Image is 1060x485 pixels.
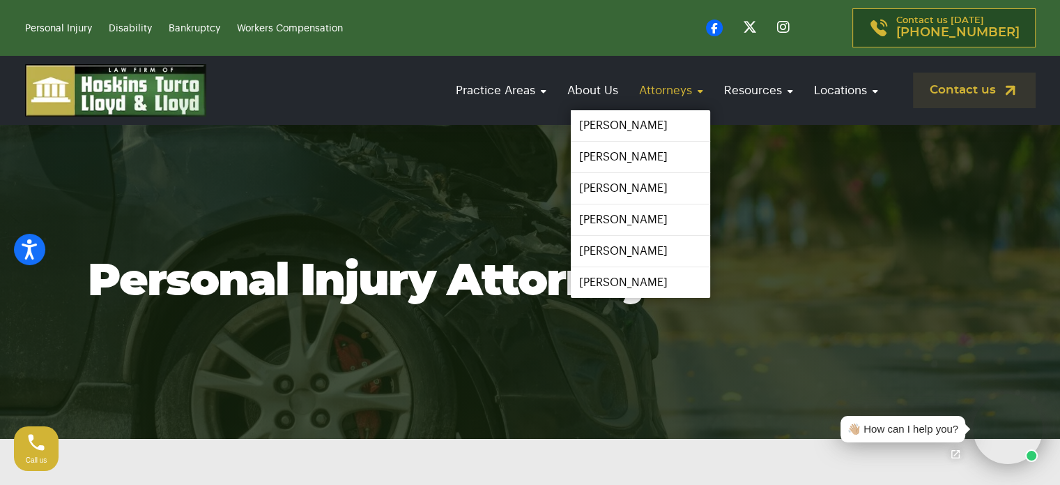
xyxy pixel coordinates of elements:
a: Personal Injury [25,24,92,33]
a: Locations [807,70,885,110]
a: [PERSON_NAME] [571,173,710,204]
a: Disability [109,24,152,33]
span: Call us [26,456,47,464]
a: [PERSON_NAME] [571,267,710,298]
p: Contact us [DATE] [896,16,1020,40]
a: Resources [717,70,800,110]
div: 👋🏼 How can I help you? [847,421,958,438]
a: [PERSON_NAME] [571,110,710,141]
a: Attorneys [632,70,710,110]
a: [PERSON_NAME] [571,142,710,172]
a: Practice Areas [449,70,553,110]
img: logo [25,64,206,117]
a: [PERSON_NAME] [571,204,710,235]
span: [PHONE_NUMBER] [896,26,1020,40]
a: Contact us [DATE][PHONE_NUMBER] [852,8,1036,47]
a: [PERSON_NAME] [571,236,710,267]
h1: Personal Injury Attorneys [88,258,973,306]
a: About Us [560,70,625,110]
a: Bankruptcy [169,24,220,33]
a: Open chat [941,440,970,469]
a: Contact us [913,73,1036,108]
a: Workers Compensation [237,24,343,33]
